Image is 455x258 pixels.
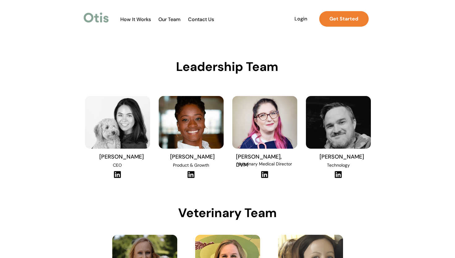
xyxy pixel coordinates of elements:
[185,16,217,23] a: Contact Us
[113,162,122,168] span: CEO
[319,11,369,27] a: Get Started
[287,11,315,27] a: Login
[117,16,154,23] a: How It Works
[99,153,144,160] span: [PERSON_NAME]
[185,16,217,22] span: Contact Us
[154,16,185,22] span: Our Team
[178,205,277,221] span: Veterinary Team
[287,16,315,22] span: Login
[173,162,209,168] span: Product & Growth
[117,16,154,22] span: How It Works
[236,153,282,168] span: [PERSON_NAME], DVM
[320,153,364,160] span: [PERSON_NAME]
[176,59,278,75] span: Leadership Team
[329,15,358,22] strong: Get Started
[170,153,215,160] span: [PERSON_NAME]
[237,161,292,167] span: Veterinary Medical Director
[154,16,185,23] a: Our Team
[327,162,350,168] span: Technology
